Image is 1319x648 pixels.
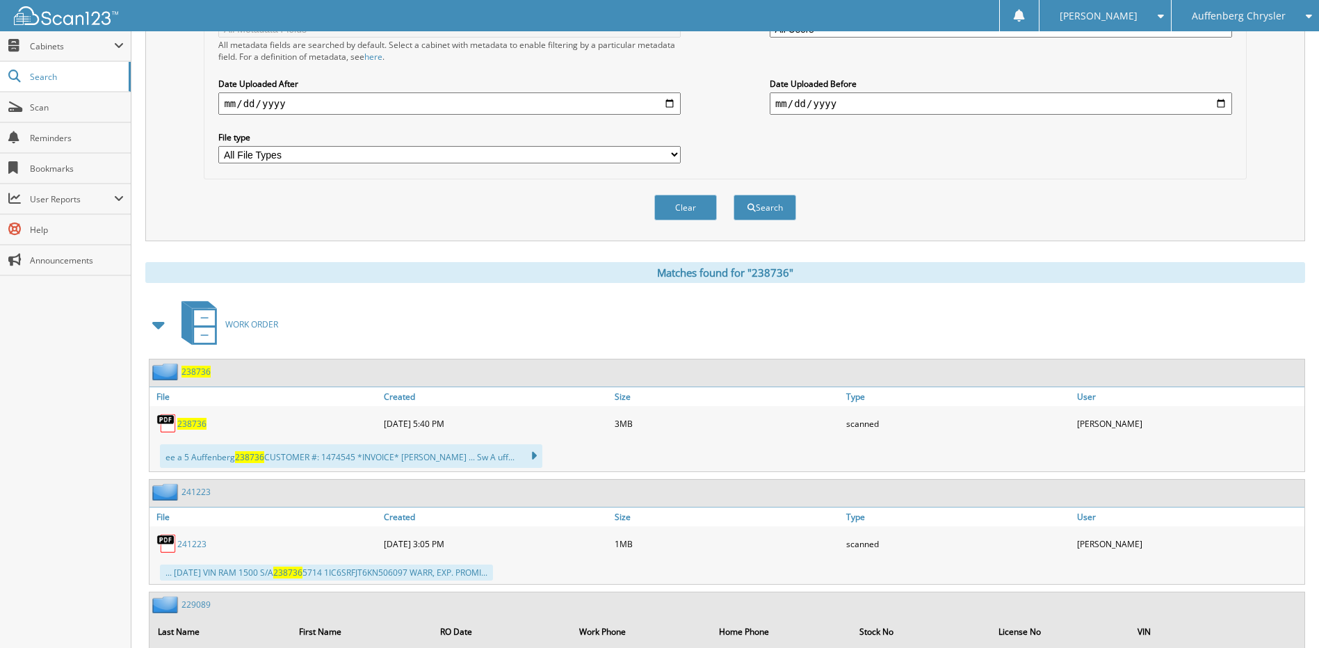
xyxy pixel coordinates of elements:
[149,508,380,526] a: File
[160,444,542,468] div: ee a 5 Auffenberg CUSTOMER #: 1474545 *INVOICE* [PERSON_NAME] ... Sw A uff...
[218,92,681,115] input: start
[843,410,1074,437] div: scanned
[273,567,302,578] span: 238736
[30,163,124,175] span: Bookmarks
[611,410,842,437] div: 3MB
[152,483,181,501] img: folder2.png
[611,530,842,558] div: 1MB
[149,387,380,406] a: File
[152,363,181,380] img: folder2.png
[292,617,432,646] th: First Name
[235,451,264,463] span: 238736
[1074,530,1304,558] div: [PERSON_NAME]
[30,102,124,113] span: Scan
[173,297,278,352] a: WORK ORDER
[654,195,717,220] button: Clear
[770,92,1232,115] input: end
[364,51,382,63] a: here
[30,254,124,266] span: Announcements
[572,617,711,646] th: Work Phone
[156,533,177,554] img: PDF.png
[843,530,1074,558] div: scanned
[1074,508,1304,526] a: User
[852,617,990,646] th: Stock No
[151,617,291,646] th: Last Name
[30,193,114,205] span: User Reports
[30,132,124,144] span: Reminders
[843,508,1074,526] a: Type
[380,410,611,437] div: [DATE] 5:40 PM
[152,596,181,613] img: folder2.png
[380,530,611,558] div: [DATE] 3:05 PM
[433,617,571,646] th: RO Date
[1074,387,1304,406] a: User
[992,617,1129,646] th: License No
[380,387,611,406] a: Created
[1060,12,1138,20] span: [PERSON_NAME]
[218,78,681,90] label: Date Uploaded After
[145,262,1305,283] div: Matches found for "238736"
[225,318,278,330] span: WORK ORDER
[611,387,842,406] a: Size
[156,413,177,434] img: PDF.png
[734,195,796,220] button: Search
[160,565,493,581] div: ... [DATE] VIN RAM 1500 S/A 5714 1IC6SRFJT6KN506097 WARR, EXP. PROMI...
[30,40,114,52] span: Cabinets
[712,617,851,646] th: Home Phone
[218,39,681,63] div: All metadata fields are searched by default. Select a cabinet with metadata to enable filtering b...
[30,224,124,236] span: Help
[843,387,1074,406] a: Type
[181,486,211,498] a: 241223
[181,599,211,610] a: 229089
[1131,617,1303,646] th: VIN
[177,538,207,550] a: 241223
[380,508,611,526] a: Created
[181,366,211,378] a: 238736
[1192,12,1286,20] span: Auffenberg Chrysler
[14,6,118,25] img: scan123-logo-white.svg
[770,78,1232,90] label: Date Uploaded Before
[177,418,207,430] a: 238736
[611,508,842,526] a: Size
[1074,410,1304,437] div: [PERSON_NAME]
[218,131,681,143] label: File type
[30,71,122,83] span: Search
